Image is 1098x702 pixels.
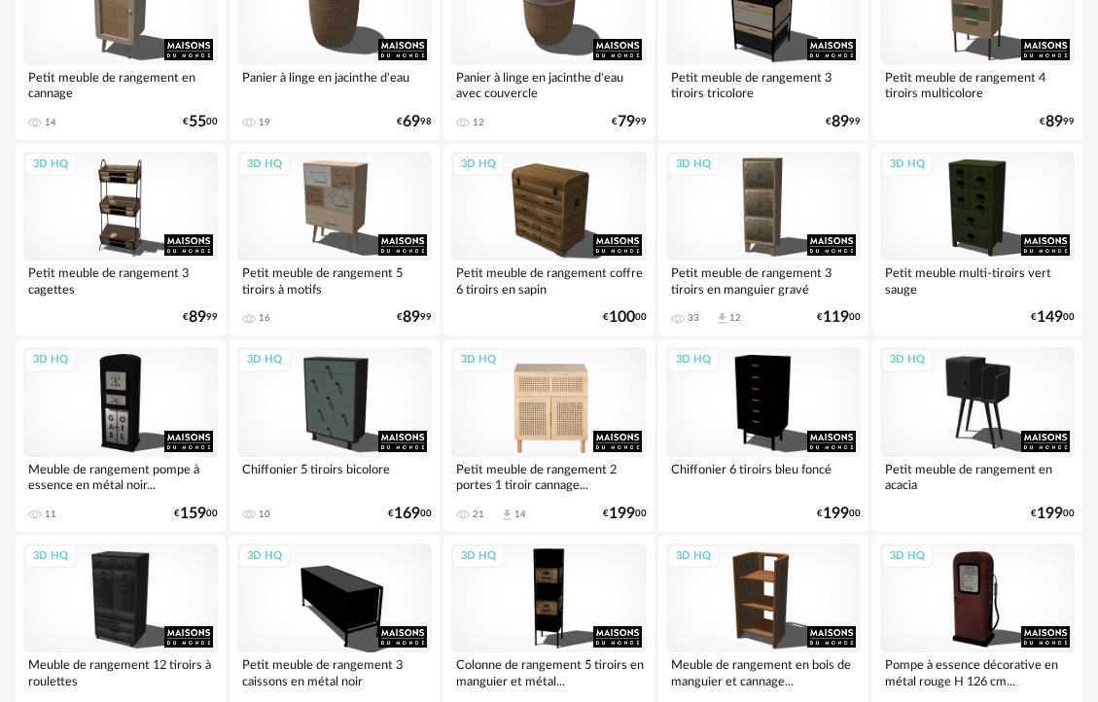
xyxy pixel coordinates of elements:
[443,339,654,532] a: 3D HQ Petit meuble de rangement 2 portes 1 tiroir cannage... 21 Download icon 14 €19900
[183,116,218,128] div: € 00
[715,311,729,326] span: Download icon
[452,153,505,177] div: 3D HQ
[473,509,484,520] div: 21
[451,457,646,496] div: Petit meuble de rangement 2 portes 1 tiroir cannage...
[514,509,526,520] div: 14
[880,652,1075,691] div: Pompe à essence décorative en métal rouge H 126 cm...
[24,544,77,569] div: 3D HQ
[666,65,861,104] div: Petit meuble de rangement 3 tiroirs tricolore
[394,508,420,520] span: 169
[603,311,647,324] div: € 00
[451,65,646,104] div: Panier à linge en jacinthe d'eau avec couvercle
[259,509,270,520] div: 10
[880,261,1075,299] div: Petit meuble multi-tiroirs vert sauge
[1031,508,1075,520] div: € 00
[618,116,635,128] span: 79
[180,508,206,520] span: 159
[259,312,270,324] div: 16
[23,457,218,496] div: Meuble de rangement pompe à essence en métal noir...
[609,508,635,520] span: 199
[230,144,440,336] a: 3D HQ Petit meuble de rangement 5 tiroirs à motifs 16 €8999
[16,144,226,336] a: 3D HQ Petit meuble de rangement 3 cagettes €8999
[729,312,741,324] div: 12
[397,311,432,324] div: € 99
[451,652,646,691] div: Colonne de rangement 5 tiroirs en manguier et métal...
[1031,311,1075,324] div: € 00
[832,116,849,128] span: 89
[259,117,270,128] div: 19
[397,116,432,128] div: € 98
[872,144,1082,336] a: 3D HQ Petit meuble multi-tiroirs vert sauge €14900
[881,153,934,177] div: 3D HQ
[23,652,218,691] div: Meuble de rangement 12 tiroirs à roulettes
[1040,116,1075,128] div: € 99
[872,339,1082,532] a: 3D HQ Petit meuble de rangement en acacia €19900
[817,311,861,324] div: € 00
[817,508,861,520] div: € 00
[666,652,861,691] div: Meuble de rangement en bois de manguier et cannage...
[603,508,647,520] div: € 00
[880,457,1075,496] div: Petit meuble de rangement en acacia
[823,508,849,520] span: 199
[45,509,56,520] div: 11
[237,652,432,691] div: Petit meuble de rangement 3 caissons en métal noir
[23,261,218,299] div: Petit meuble de rangement 3 cagettes
[451,261,646,299] div: Petit meuble de rangement coffre 6 tiroirs en sapin
[189,116,206,128] span: 55
[658,144,868,336] a: 3D HQ Petit meuble de rangement 3 tiroirs en manguier gravé 33 Download icon 12 €11900
[23,65,218,104] div: Petit meuble de rangement en cannage
[452,348,505,372] div: 3D HQ
[1037,311,1063,324] span: 149
[403,311,420,324] span: 89
[230,339,440,532] a: 3D HQ Chiffonier 5 tiroirs bicolore 10 €16900
[238,348,291,372] div: 3D HQ
[500,508,514,522] span: Download icon
[443,144,654,336] a: 3D HQ Petit meuble de rangement coffre 6 tiroirs en sapin €10000
[403,116,420,128] span: 69
[667,153,720,177] div: 3D HQ
[237,65,432,104] div: Panier à linge en jacinthe d'eau
[238,544,291,569] div: 3D HQ
[24,348,77,372] div: 3D HQ
[667,348,720,372] div: 3D HQ
[45,117,56,128] div: 14
[881,544,934,569] div: 3D HQ
[238,153,291,177] div: 3D HQ
[881,348,934,372] div: 3D HQ
[183,311,218,324] div: € 99
[688,312,699,324] div: 33
[823,311,849,324] span: 119
[237,457,432,496] div: Chiffonier 5 tiroirs bicolore
[667,544,720,569] div: 3D HQ
[658,339,868,532] a: 3D HQ Chiffonier 6 tiroirs bleu foncé €19900
[880,65,1075,104] div: Petit meuble de rangement 4 tiroirs multicolore
[452,544,505,569] div: 3D HQ
[1037,508,1063,520] span: 199
[609,311,635,324] span: 100
[666,457,861,496] div: Chiffonier 6 tiroirs bleu foncé
[666,261,861,299] div: Petit meuble de rangement 3 tiroirs en manguier gravé
[1045,116,1063,128] span: 89
[16,339,226,532] a: 3D HQ Meuble de rangement pompe à essence en métal noir... 11 €15900
[612,116,647,128] div: € 99
[24,153,77,177] div: 3D HQ
[237,261,432,299] div: Petit meuble de rangement 5 tiroirs à motifs
[473,117,484,128] div: 12
[826,116,861,128] div: € 99
[174,508,218,520] div: € 00
[189,311,206,324] span: 89
[388,508,432,520] div: € 00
